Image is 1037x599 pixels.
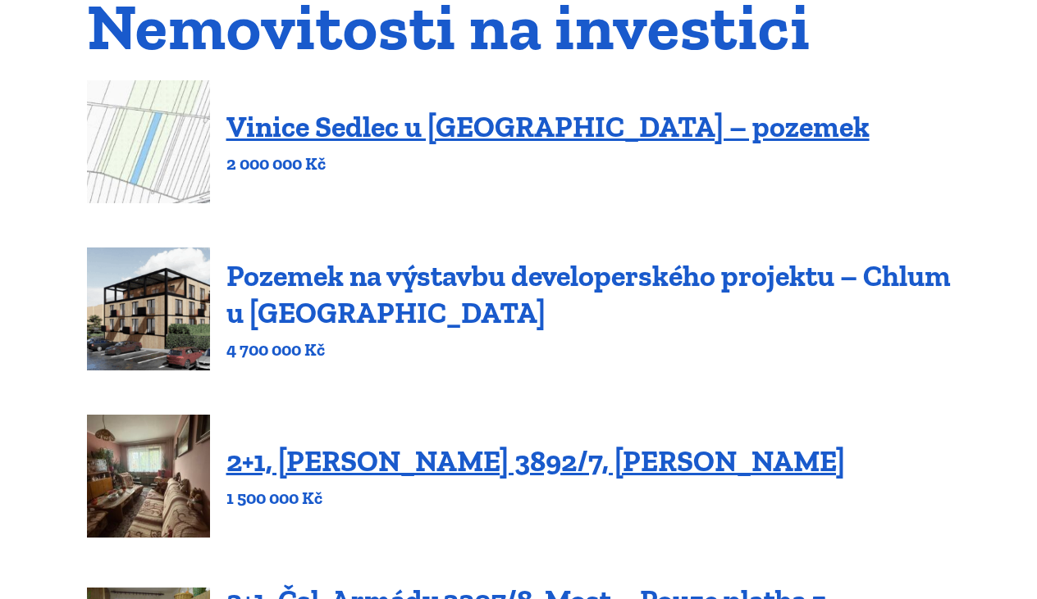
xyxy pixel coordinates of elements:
p: 1 500 000 Kč [226,487,845,510]
p: 2 000 000 Kč [226,152,870,175]
p: 4 700 000 Kč [226,338,951,361]
a: Vinice Sedlec u [GEOGRAPHIC_DATA] – pozemek [226,109,870,144]
a: Pozemek na výstavbu developerského projektu – Chlum u [GEOGRAPHIC_DATA] [226,258,951,330]
a: 2+1, [PERSON_NAME] 3892/7, [PERSON_NAME] [226,443,845,479]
